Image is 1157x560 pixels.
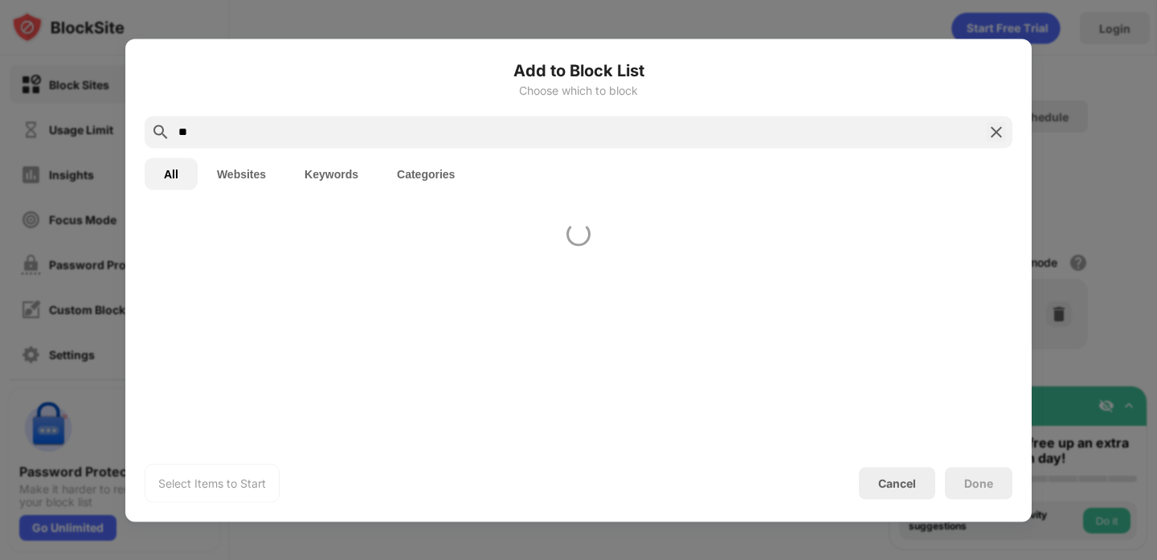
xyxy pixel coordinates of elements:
[145,84,1012,96] div: Choose which to block
[285,157,378,190] button: Keywords
[198,157,285,190] button: Websites
[987,122,1006,141] img: search-close
[145,58,1012,82] h6: Add to Block List
[158,475,266,491] div: Select Items to Start
[145,157,198,190] button: All
[151,122,170,141] img: search.svg
[378,157,474,190] button: Categories
[964,476,993,489] div: Done
[878,476,916,490] div: Cancel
